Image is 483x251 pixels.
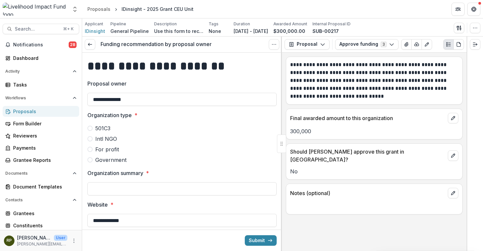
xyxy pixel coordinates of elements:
p: No [290,167,458,175]
button: More [70,237,78,245]
a: Grantee Reports [3,155,79,165]
span: Notifications [13,42,69,48]
span: Contacts [5,198,70,202]
div: Grantees [13,210,74,217]
button: Partners [451,3,465,16]
div: Grantee Reports [13,157,74,163]
p: Pipeline [110,21,126,27]
p: Final awarded amount to this organization [290,114,445,122]
span: 501C3 [95,124,110,132]
button: Search... [3,24,79,34]
div: Dashboard [13,55,74,62]
span: Government [95,156,126,164]
span: Workflows [5,96,70,100]
p: SUB-00217 [312,28,339,35]
p: Organization summary [87,169,143,177]
h3: Funding recommendation by proposal owner [101,41,212,47]
button: Approve funding3 [335,39,399,50]
span: 28 [69,41,77,48]
div: Form Builder [13,120,74,127]
button: PDF view [453,39,464,50]
p: Awarded Amount [273,21,307,27]
button: edit [448,150,458,161]
p: Organization type [87,111,132,119]
a: Grantees [3,208,79,219]
p: Applicant [85,21,103,27]
button: Edit as form [422,39,432,50]
button: edit [448,113,458,123]
button: Open Documents [3,168,79,179]
p: $300,000.00 [273,28,305,35]
div: Document Templates [13,183,74,190]
button: edit [448,188,458,198]
button: Expand right [470,39,480,50]
p: [DATE] - [DATE] [234,28,268,35]
button: Proposal [285,39,330,50]
a: Proposals [85,4,113,14]
a: Dashboard [3,53,79,63]
a: IDinsight [85,28,105,35]
p: Duration [234,21,250,27]
p: Description [154,21,177,27]
p: Tags [209,21,218,27]
button: Submit [245,235,277,246]
a: Reviewers [3,130,79,141]
p: None [209,28,221,35]
a: Constituents [3,220,79,231]
p: [PERSON_NAME][EMAIL_ADDRESS][DOMAIN_NAME] [17,241,67,247]
a: Document Templates [3,181,79,192]
button: Get Help [467,3,480,16]
div: ⌘ + K [62,25,75,33]
div: Constituents [13,222,74,229]
nav: breadcrumb [85,4,196,14]
span: For profit [95,145,119,153]
button: Open entity switcher [70,3,80,16]
div: IDinsight - 2025 Grant CEU Unit [122,6,194,13]
p: Use this form to record information about a Fund, Special Projects, or Research/Ecosystem/Regrant... [154,28,203,35]
a: Payments [3,142,79,153]
p: Internal Proposal ID [312,21,351,27]
button: Plaintext view [443,39,454,50]
button: Open Workflows [3,93,79,103]
a: Tasks [3,79,79,90]
p: 300,000 [290,127,458,135]
span: Search... [15,26,59,32]
p: Should [PERSON_NAME] approve this grant in [GEOGRAPHIC_DATA]? [290,148,445,163]
button: Open Contacts [3,195,79,205]
p: [PERSON_NAME] [17,234,51,241]
p: Proposal owner [87,80,126,88]
div: Tasks [13,81,74,88]
div: Rachel Proefke [7,238,12,243]
span: Intl NGO [95,135,117,143]
a: Form Builder [3,118,79,129]
a: Proposals [3,106,79,117]
div: Payments [13,144,74,151]
p: Notes (optional) [290,189,445,197]
button: Open Activity [3,66,79,77]
span: Documents [5,171,70,176]
p: Website [87,201,108,209]
p: User [54,235,67,241]
img: Livelihood Impact Fund logo [3,3,68,16]
span: Activity [5,69,70,74]
button: Notifications28 [3,39,79,50]
p: General Pipeline [110,28,149,35]
div: Proposals [13,108,74,115]
div: Proposals [87,6,110,13]
button: Options [269,39,279,50]
button: View Attached Files [401,39,412,50]
div: Reviewers [13,132,74,139]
